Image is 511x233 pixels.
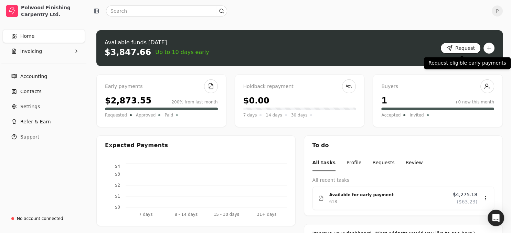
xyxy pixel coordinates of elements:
div: Open Intercom Messenger [488,210,504,226]
span: Settings [20,103,40,110]
div: $2,873.55 [105,95,151,107]
tspan: $0 [115,205,120,210]
button: Profile [347,155,362,171]
div: 1 [381,95,387,107]
button: Invoicing [3,44,85,58]
tspan: $3 [115,172,120,177]
span: 7 days [243,112,257,119]
div: Buyers [381,83,494,90]
tspan: $1 [115,194,120,199]
button: Support [3,130,85,144]
a: Contacts [3,85,85,98]
div: Request eligible early payments [424,57,511,69]
a: No account connected [3,212,85,225]
tspan: 31+ days [257,212,276,217]
div: 618 [329,198,337,205]
div: To do [304,136,503,155]
span: Refer & Earn [20,118,51,125]
span: Invited [409,112,424,119]
a: Home [3,29,85,43]
div: +0 new this month [455,99,494,105]
span: $4,275.18 [453,191,477,198]
span: ($63.23) [457,198,477,206]
div: Holdback repayment [243,83,356,90]
span: Support [20,133,39,141]
span: Requested [105,112,127,119]
tspan: $2 [115,183,120,188]
span: Invoicing [20,48,42,55]
button: All tasks [312,155,336,171]
button: P [492,5,503,16]
button: Request [440,43,481,54]
div: $0.00 [243,95,269,107]
span: Contacts [20,88,42,95]
button: Review [406,155,423,171]
span: 14 days [266,112,282,119]
div: Available funds [DATE] [105,38,209,47]
div: Available for early payment [329,191,447,198]
div: All recent tasks [312,177,494,184]
span: 30 days [291,112,307,119]
div: Expected Payments [105,141,168,149]
button: Refer & Earn [3,115,85,129]
input: Search [106,5,227,16]
a: Settings [3,100,85,113]
div: Polwood Finishing Carpentry Ltd. [21,4,82,18]
tspan: 7 days [139,212,153,217]
tspan: 8 - 14 days [174,212,198,217]
div: Early payments [105,83,218,90]
div: 200% from last month [171,99,217,105]
span: Accepted [381,112,401,119]
span: Accounting [20,73,47,80]
span: Approved [136,112,156,119]
button: Requests [372,155,394,171]
tspan: 15 - 30 days [214,212,239,217]
div: $3,847.66 [105,47,151,58]
a: Accounting [3,69,85,83]
div: No account connected [17,215,63,222]
span: Home [20,33,34,40]
span: Up to 10 days early [155,48,209,56]
span: Paid [164,112,173,119]
tspan: $4 [115,164,120,169]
